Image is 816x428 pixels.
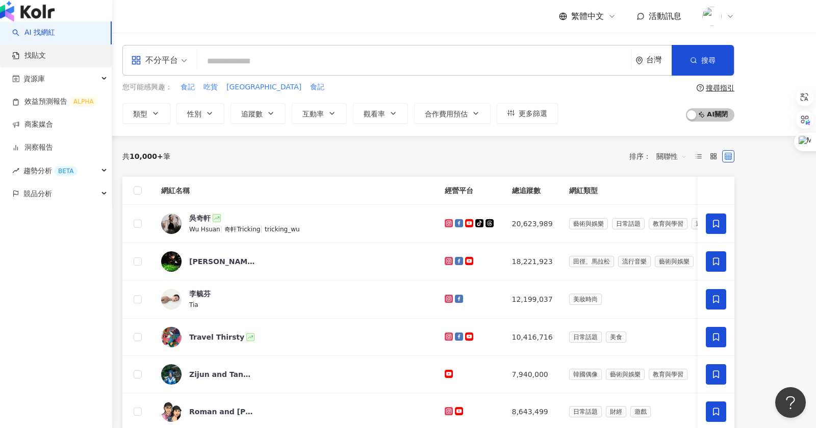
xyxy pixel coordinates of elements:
[649,218,687,229] span: 教育與學習
[231,103,286,124] button: 追蹤數
[23,182,52,205] span: 競品分析
[504,243,561,280] td: 18,221,923
[414,103,491,124] button: 合作費用預估
[12,167,19,174] span: rise
[561,177,792,205] th: 網紅類型
[655,256,694,267] span: 藝術與娛樂
[656,148,687,164] span: 關聯性
[292,103,347,124] button: 互動率
[310,82,325,93] button: 食記
[12,142,53,153] a: 洞察報告
[131,55,141,65] span: appstore
[187,110,201,118] span: 性別
[181,82,195,92] span: 食記
[504,356,561,393] td: 7,940,000
[161,289,182,310] img: KOL Avatar
[189,256,256,267] div: [PERSON_NAME] [PERSON_NAME]
[571,11,604,22] span: 繁體中文
[220,225,225,233] span: |
[646,56,672,64] div: 台灣
[569,218,608,229] span: 藝術與娛樂
[161,213,428,234] a: KOL Avatar吳奇軒Wu Hsuan|奇軒Tricking|tricking_wu
[606,331,626,343] span: 美食
[161,401,428,422] a: KOL AvatarRoman and [PERSON_NAME]
[161,327,182,347] img: KOL Avatar
[606,369,645,380] span: 藝術與娛樂
[630,406,651,417] span: 遊戲
[161,401,182,422] img: KOL Avatar
[224,226,260,233] span: 奇軒Tricking
[122,82,172,92] span: 您可能感興趣：
[161,364,182,385] img: KOL Avatar
[364,110,385,118] span: 觀看率
[649,11,681,21] span: 活動訊息
[23,67,45,90] span: 資源庫
[612,218,645,229] span: 日常話題
[701,56,716,64] span: 搜尋
[569,294,602,305] span: 美妝時尚
[504,177,561,205] th: 總追蹤數
[203,82,218,93] button: 吃貨
[12,51,46,61] a: 找貼文
[569,331,602,343] span: 日常話題
[497,103,558,124] button: 更多篩選
[153,177,437,205] th: 網紅名稱
[504,205,561,243] td: 20,623,989
[189,407,256,417] div: Roman and [PERSON_NAME]
[226,82,302,93] button: [GEOGRAPHIC_DATA]
[122,152,170,160] div: 共 筆
[226,82,301,92] span: [GEOGRAPHIC_DATA]
[697,84,704,91] span: question-circle
[629,148,693,164] div: 排序：
[161,251,182,272] img: KOL Avatar
[569,256,614,267] span: 田徑、馬拉松
[672,45,734,76] button: 搜尋
[133,110,147,118] span: 類型
[131,52,178,68] div: 不分平台
[176,103,224,124] button: 性別
[189,332,244,342] div: Travel Thirsty
[189,369,256,379] div: Zijun and Tang San
[161,289,428,310] a: KOL Avatar李毓芬Tia
[241,110,263,118] span: 追蹤數
[12,28,55,38] a: searchAI 找網紅
[161,327,428,347] a: KOL AvatarTravel Thirsty
[189,226,220,233] span: Wu Hsuan
[189,213,211,223] div: 吳奇軒
[260,225,265,233] span: |
[203,82,218,92] span: 吃貨
[519,109,547,117] span: 更多篩選
[189,301,198,308] span: Tia
[504,280,561,319] td: 12,199,037
[618,256,651,267] span: 流行音樂
[425,110,468,118] span: 合作費用預估
[353,103,408,124] button: 觀看率
[265,226,300,233] span: tricking_wu
[692,218,712,229] span: 運動
[12,120,53,130] a: 商案媒合
[649,369,687,380] span: 教育與學習
[569,406,602,417] span: 日常話題
[569,369,602,380] span: 韓國偶像
[775,387,806,418] iframe: Help Scout Beacon - Open
[702,7,722,26] img: unnamed.png
[189,289,211,299] div: 李毓芬
[54,166,78,176] div: BETA
[130,152,163,160] span: 10,000+
[310,82,324,92] span: 食記
[161,213,182,234] img: KOL Avatar
[180,82,195,93] button: 食記
[635,57,643,64] span: environment
[504,319,561,356] td: 10,416,716
[161,251,428,272] a: KOL Avatar[PERSON_NAME] [PERSON_NAME]
[706,84,734,92] div: 搜尋指引
[606,406,626,417] span: 財經
[437,177,504,205] th: 經營平台
[302,110,324,118] span: 互動率
[23,159,78,182] span: 趨勢分析
[122,103,170,124] button: 類型
[161,364,428,385] a: KOL AvatarZijun and Tang San
[12,97,97,107] a: 效益預測報告ALPHA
